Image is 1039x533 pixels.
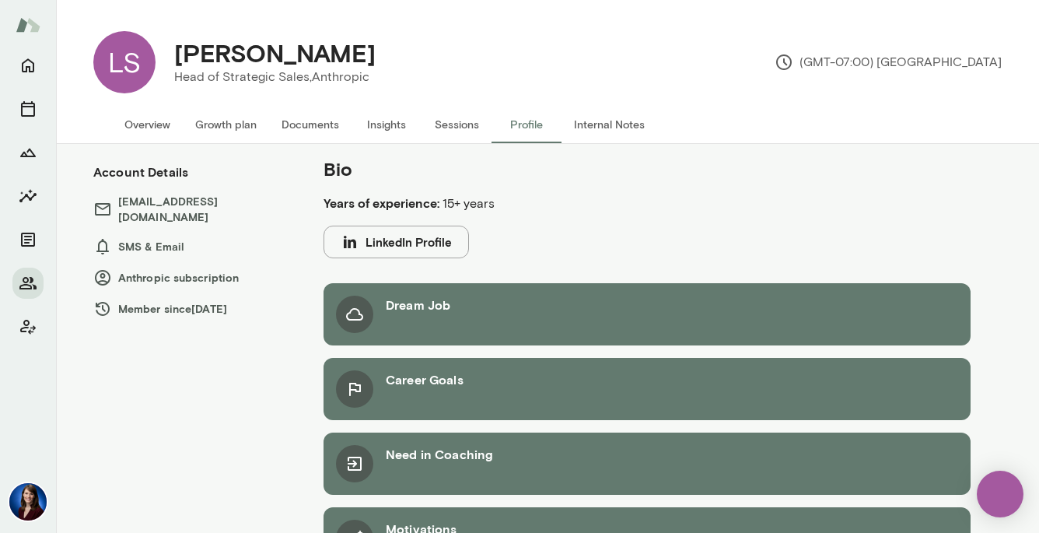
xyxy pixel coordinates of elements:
h4: [PERSON_NAME] [174,38,376,68]
button: Growth Plan [12,137,44,168]
button: Growth plan [183,106,269,143]
h6: Dream Job [386,296,450,314]
button: Insights [12,181,44,212]
h6: [EMAIL_ADDRESS][DOMAIN_NAME] [93,194,292,225]
img: Julie Rollauer [9,483,47,521]
b: Years of experience: [324,195,439,210]
button: Sessions [12,93,44,124]
button: Sessions [422,106,492,143]
button: Documents [269,106,352,143]
p: 15+ years [324,194,846,213]
h6: Member since [DATE] [93,300,292,318]
p: (GMT-07:00) [GEOGRAPHIC_DATA] [775,53,1002,72]
button: Client app [12,311,44,342]
div: LS [93,31,156,93]
h5: Bio [324,156,846,181]
h6: Career Goals [386,370,464,389]
h6: SMS & Email [93,237,292,256]
button: Home [12,50,44,81]
h6: Account Details [93,163,188,181]
h6: Need in Coaching [386,445,493,464]
button: Overview [112,106,183,143]
p: Head of Strategic Sales, Anthropic [174,68,376,86]
h6: Anthropic subscription [93,268,292,287]
img: Mento [16,10,40,40]
button: LinkedIn Profile [324,226,469,258]
button: Profile [492,106,561,143]
button: Members [12,268,44,299]
button: Documents [12,224,44,255]
button: Insights [352,106,422,143]
button: Internal Notes [561,106,657,143]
